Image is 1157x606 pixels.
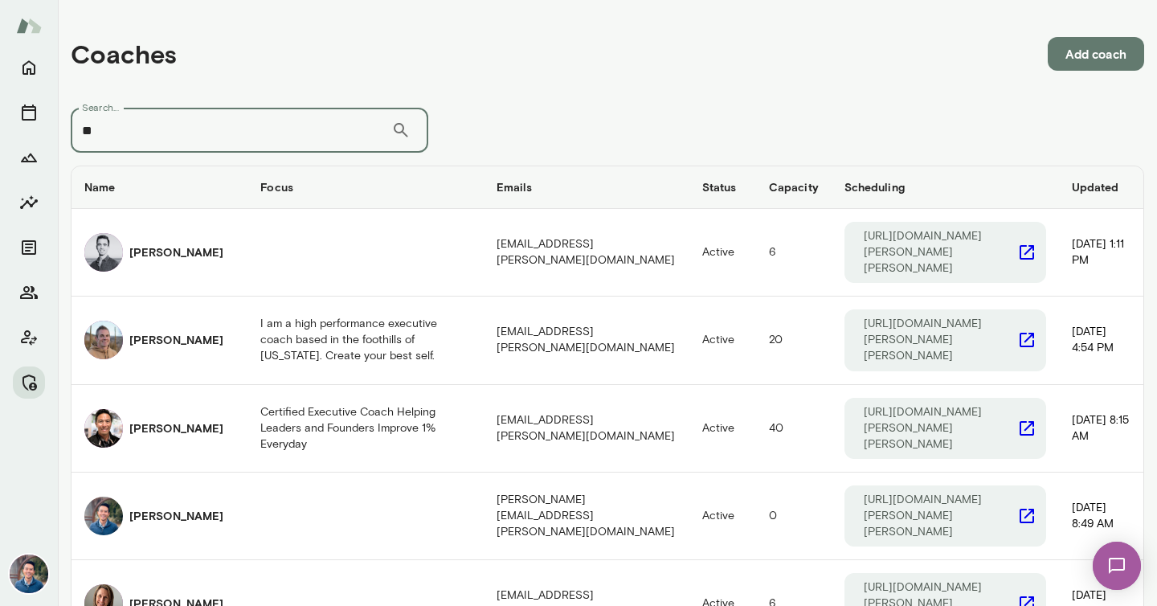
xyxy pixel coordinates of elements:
img: Adam Lurie [84,233,123,272]
h6: [PERSON_NAME] [129,332,223,348]
td: [DATE] 8:15 AM [1059,385,1143,473]
h6: Name [84,179,235,195]
button: Sessions [13,96,45,129]
h6: Emails [497,179,677,195]
button: Home [13,51,45,84]
button: Documents [13,231,45,264]
p: [URL][DOMAIN_NAME][PERSON_NAME][PERSON_NAME] [864,492,1017,540]
button: Growth Plan [13,141,45,174]
td: 20 [756,297,832,384]
button: Manage [13,366,45,399]
p: [URL][DOMAIN_NAME][PERSON_NAME][PERSON_NAME] [864,404,1017,452]
button: Insights [13,186,45,219]
img: Mento [16,10,42,41]
td: I am a high performance executive coach based in the foothills of [US_STATE]. Create your best self. [247,297,483,384]
h6: [PERSON_NAME] [129,420,223,436]
td: [DATE] 8:49 AM [1059,473,1143,560]
button: Add coach [1048,37,1144,71]
p: [URL][DOMAIN_NAME][PERSON_NAME][PERSON_NAME] [864,316,1017,364]
h6: [PERSON_NAME] [129,508,223,524]
td: [DATE] 4:54 PM [1059,297,1143,384]
td: [EMAIL_ADDRESS][PERSON_NAME][DOMAIN_NAME] [484,385,689,473]
td: Active [689,385,756,473]
td: [PERSON_NAME][EMAIL_ADDRESS][PERSON_NAME][DOMAIN_NAME] [484,473,689,560]
h6: Status [702,179,743,195]
img: Alex Yu [84,497,123,535]
td: [EMAIL_ADDRESS][PERSON_NAME][DOMAIN_NAME] [484,297,689,384]
button: Members [13,276,45,309]
h4: Coaches [71,39,177,69]
td: [EMAIL_ADDRESS][PERSON_NAME][DOMAIN_NAME] [484,209,689,297]
button: Client app [13,321,45,354]
td: Active [689,473,756,560]
p: [URL][DOMAIN_NAME][PERSON_NAME][PERSON_NAME] [864,228,1017,276]
label: Search... [82,100,119,114]
h6: Scheduling [844,179,1046,195]
h6: Capacity [769,179,819,195]
img: Albert Villarde [84,409,123,448]
td: 40 [756,385,832,473]
td: [DATE] 1:11 PM [1059,209,1143,297]
td: Active [689,209,756,297]
img: Adam Griffin [84,321,123,359]
td: 6 [756,209,832,297]
h6: Updated [1072,179,1130,195]
td: Active [689,297,756,384]
h6: Focus [260,179,470,195]
h6: [PERSON_NAME] [129,244,223,260]
td: Certified Executive Coach Helping Leaders and Founders Improve 1% Everyday [247,385,483,473]
td: 0 [756,473,832,560]
img: Alex Yu [10,555,48,593]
